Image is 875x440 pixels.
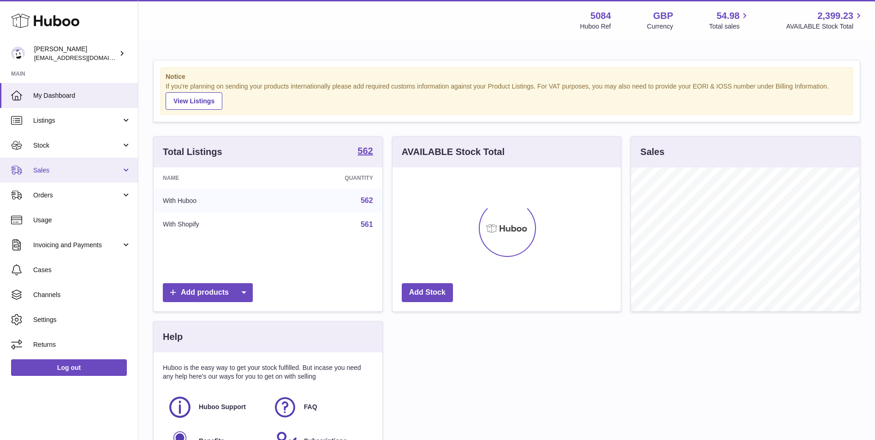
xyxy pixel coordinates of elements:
td: With Shopify [154,213,277,237]
th: Name [154,167,277,189]
a: Add products [163,283,253,302]
div: Currency [647,22,673,31]
p: Huboo is the easy way to get your stock fulfilled. But incase you need any help here's our ways f... [163,363,373,381]
a: 561 [361,220,373,228]
span: Listings [33,116,121,125]
a: Add Stock [402,283,453,302]
a: View Listings [166,92,222,110]
a: 2,399.23 AVAILABLE Stock Total [786,10,864,31]
a: 562 [361,196,373,204]
a: FAQ [273,395,369,420]
span: FAQ [304,403,317,411]
span: 2,399.23 [817,10,853,22]
span: Cases [33,266,131,274]
span: Orders [33,191,121,200]
span: Huboo Support [199,403,246,411]
span: Sales [33,166,121,175]
h3: AVAILABLE Stock Total [402,146,505,158]
a: 54.98 Total sales [709,10,750,31]
strong: Notice [166,72,848,81]
span: [EMAIL_ADDRESS][DOMAIN_NAME] [34,54,136,61]
a: Log out [11,359,127,376]
td: With Huboo [154,189,277,213]
span: 54.98 [716,10,739,22]
div: [PERSON_NAME] [34,45,117,62]
a: 562 [357,146,373,157]
h3: Total Listings [163,146,222,158]
span: My Dashboard [33,91,131,100]
strong: 562 [357,146,373,155]
span: Total sales [709,22,750,31]
span: Usage [33,216,131,225]
th: Quantity [277,167,382,189]
span: Invoicing and Payments [33,241,121,250]
span: Settings [33,315,131,324]
div: Huboo Ref [580,22,611,31]
span: AVAILABLE Stock Total [786,22,864,31]
h3: Help [163,331,183,343]
strong: GBP [653,10,673,22]
strong: 5084 [590,10,611,22]
div: If you're planning on sending your products internationally please add required customs informati... [166,82,848,110]
span: Stock [33,141,121,150]
img: internalAdmin-5084@internal.huboo.com [11,47,25,60]
a: Huboo Support [167,395,263,420]
span: Channels [33,291,131,299]
h3: Sales [640,146,664,158]
span: Returns [33,340,131,349]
